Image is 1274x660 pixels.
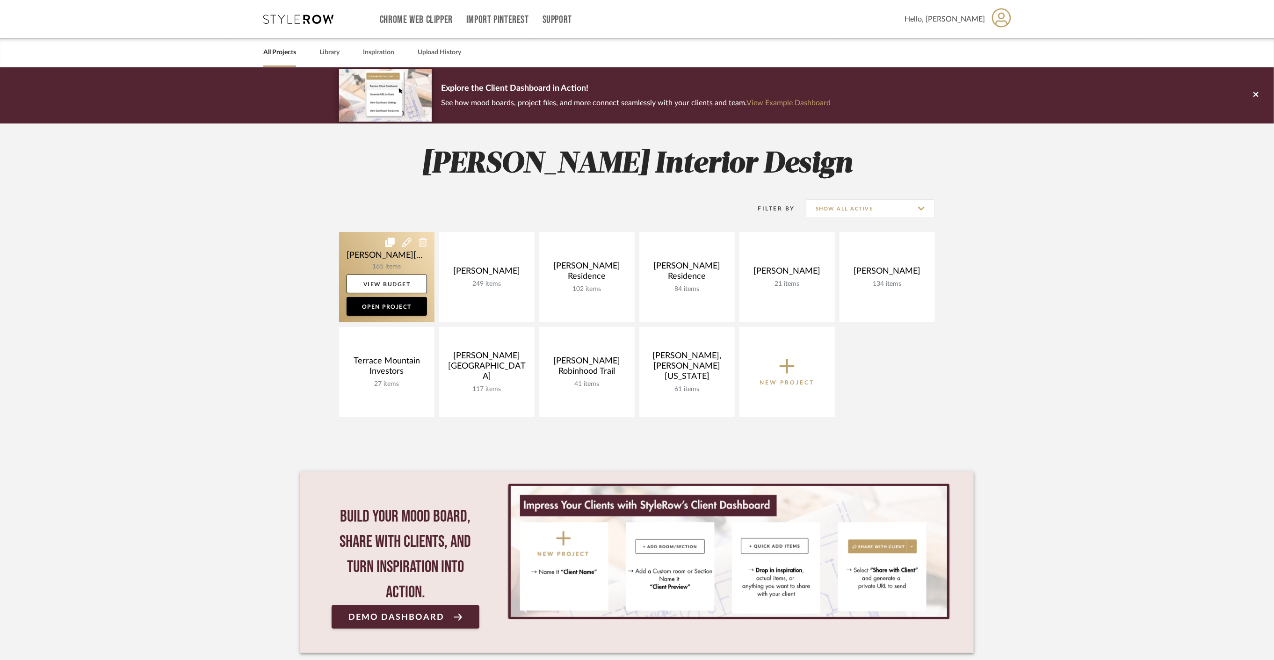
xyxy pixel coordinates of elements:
[847,266,927,280] div: [PERSON_NAME]
[647,385,727,393] div: 61 items
[905,14,985,25] span: Hello, [PERSON_NAME]
[332,605,479,629] a: Demo Dashboard
[441,96,831,109] p: See how mood boards, project files, and more connect seamlessly with your clients and team.
[507,484,950,619] div: 0
[647,285,727,293] div: 84 items
[347,275,427,293] a: View Budget
[543,16,572,24] a: Support
[300,147,974,182] h2: [PERSON_NAME] Interior Design
[747,280,827,288] div: 21 items
[747,266,827,280] div: [PERSON_NAME]
[348,613,444,622] span: Demo Dashboard
[380,16,453,24] a: Chrome Web Clipper
[547,261,627,285] div: [PERSON_NAME] Residence
[647,351,727,385] div: [PERSON_NAME], [PERSON_NAME] [US_STATE]
[441,81,831,96] p: Explore the Client Dashboard in Action!
[418,46,461,59] a: Upload History
[347,380,427,388] div: 27 items
[760,378,815,387] p: New Project
[847,280,927,288] div: 134 items
[347,297,427,316] a: Open Project
[647,261,727,285] div: [PERSON_NAME] Residence
[511,486,947,617] img: StyleRow_Client_Dashboard_Banner__1_.png
[447,280,527,288] div: 249 items
[339,69,432,121] img: d5d033c5-7b12-40c2-a960-1ecee1989c38.png
[447,385,527,393] div: 117 items
[739,327,835,417] button: New Project
[263,46,296,59] a: All Projects
[746,99,831,107] a: View Example Dashboard
[547,285,627,293] div: 102 items
[363,46,394,59] a: Inspiration
[332,504,479,605] div: Build your mood board, share with clients, and turn inspiration into action.
[319,46,340,59] a: Library
[746,204,795,213] div: Filter By
[466,16,529,24] a: Import Pinterest
[447,266,527,280] div: [PERSON_NAME]
[347,356,427,380] div: Terrace Mountain Investors
[547,380,627,388] div: 41 items
[547,356,627,380] div: [PERSON_NAME] Robinhood Trail
[447,351,527,385] div: [PERSON_NAME][GEOGRAPHIC_DATA]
